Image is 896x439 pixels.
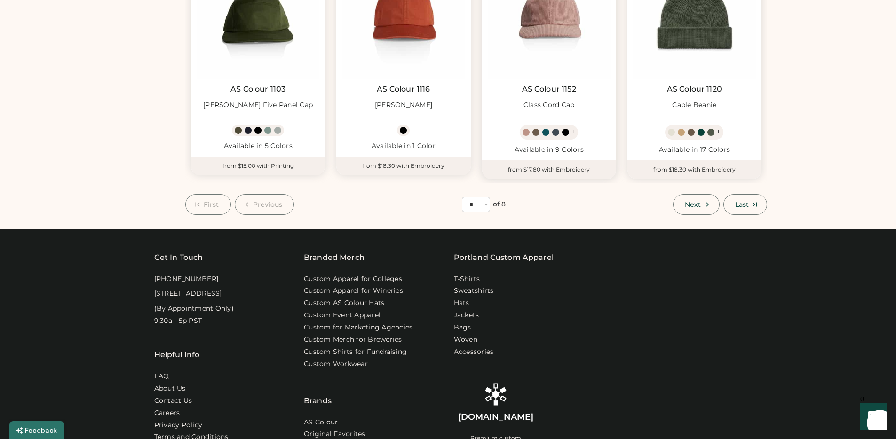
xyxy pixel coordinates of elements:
[154,274,219,284] div: [PHONE_NUMBER]
[304,323,412,332] a: Custom for Marketing Agencies
[304,430,365,439] a: Original Favorites
[377,85,430,94] a: AS Colour 1116
[304,298,384,308] a: Custom AS Colour Hats
[154,316,202,326] div: 9:30a - 5p PST
[627,160,761,179] div: from $18.30 with Embroidery
[154,372,169,381] a: FAQ
[154,396,192,406] a: Contact Us
[375,101,432,110] div: [PERSON_NAME]
[454,274,480,284] a: T-Shirts
[304,372,332,407] div: Brands
[154,384,186,393] a: About Us
[204,201,219,208] span: First
[154,304,234,314] div: (By Appointment Only)
[304,418,338,427] a: AS Colour
[304,311,381,320] a: Custom Event Apparel
[185,194,231,215] button: First
[723,194,767,215] button: Last
[522,85,576,94] a: AS Colour 1152
[154,349,200,361] div: Helpful Info
[336,157,470,175] div: from $18.30 with Embroidery
[633,145,756,155] div: Available in 17 Colors
[253,201,283,208] span: Previous
[685,201,701,208] span: Next
[304,335,402,345] a: Custom Merch for Breweries
[203,101,313,110] div: [PERSON_NAME] Five Panel Cap
[672,101,716,110] div: Cable Beanie
[154,421,203,430] a: Privacy Policy
[454,298,469,308] a: Hats
[230,85,285,94] a: AS Colour 1103
[154,408,180,418] a: Careers
[454,335,477,345] a: Woven
[454,347,494,357] a: Accessories
[673,194,719,215] button: Next
[716,127,721,137] div: +
[482,160,616,179] div: from $17.80 with Embroidery
[851,397,892,437] iframe: Front Chat
[304,274,402,284] a: Custom Apparel for Colleges
[154,289,222,298] div: [STREET_ADDRESS]
[304,360,368,369] a: Custom Workwear
[235,194,294,215] button: Previous
[304,286,403,296] a: Custom Apparel for Wineries
[454,252,554,263] a: Portland Custom Apparel
[493,200,506,209] div: of 8
[454,286,494,296] a: Sweatshirts
[667,85,722,94] a: AS Colour 1120
[735,201,749,208] span: Last
[342,141,465,151] div: Available in 1 Color
[191,157,325,175] div: from $15.00 with Printing
[484,383,507,406] img: Rendered Logo - Screens
[454,323,471,332] a: Bags
[197,141,319,151] div: Available in 5 Colors
[154,252,203,263] div: Get In Touch
[571,127,575,137] div: +
[304,347,407,357] a: Custom Shirts for Fundraising
[454,311,479,320] a: Jackets
[458,411,533,423] div: [DOMAIN_NAME]
[488,145,611,155] div: Available in 9 Colors
[304,252,365,263] div: Branded Merch
[523,101,575,110] div: Class Cord Cap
